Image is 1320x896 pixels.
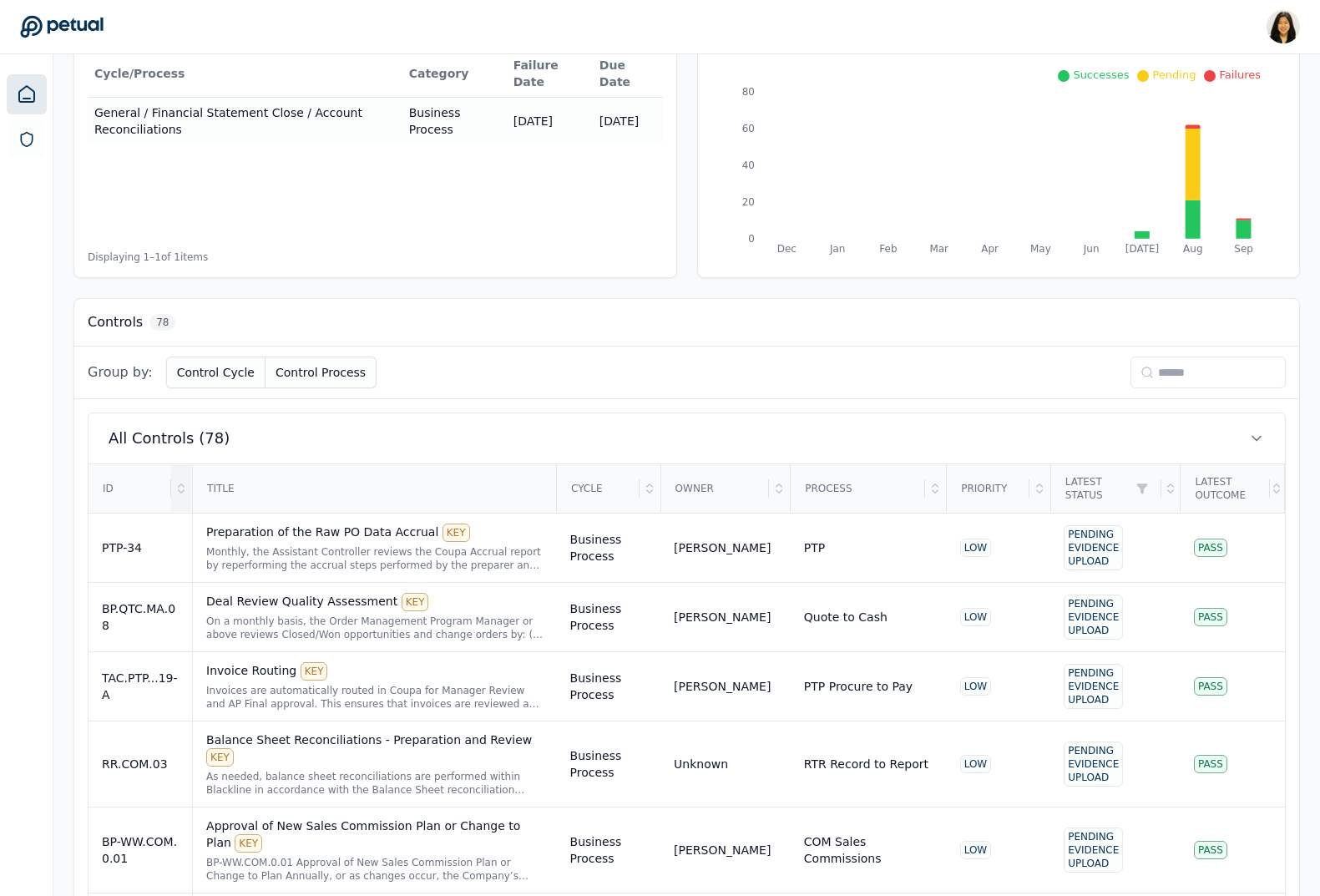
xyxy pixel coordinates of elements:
td: Business Process [557,514,661,583]
div: LOW [960,608,992,626]
div: [PERSON_NAME] [674,842,771,858]
div: [PERSON_NAME] [674,539,771,556]
div: Title [194,465,555,512]
tspan: Aug [1183,243,1202,255]
div: TAC.PTP...19-A [102,670,179,703]
div: ID [89,465,171,512]
tspan: [DATE] [1125,243,1160,255]
tspan: 80 [741,86,754,98]
div: Pending Evidence Upload [1064,742,1123,787]
div: Quote to Cash [804,609,888,625]
button: Control Cycle [166,357,266,388]
span: Group by: [88,362,153,382]
div: Pending Evidence Upload [1064,525,1123,570]
div: As needed, balance sheet reconciliations are performed within Blackline in accordance with the Ba... [206,770,543,797]
tspan: Jun [1083,243,1100,255]
div: RTR Record to Report [804,756,928,772]
div: Pending Evidence Upload [1064,664,1123,709]
button: All Controls (78) [89,413,1285,463]
div: KEY [402,593,429,611]
span: 78 [149,314,175,331]
div: Priority [948,465,1029,512]
span: Displaying 1– 1 of 1 items [88,251,208,264]
div: LOW [960,841,992,859]
div: Owner [662,465,770,512]
div: KEY [235,834,262,853]
div: Pass [1194,539,1227,557]
div: KEY [443,524,470,542]
div: LOW [960,755,992,773]
th: Due Date [593,50,663,98]
div: Unknown [674,756,728,772]
div: PTP [804,539,825,556]
div: Pass [1194,608,1227,626]
th: Failure Date [507,50,593,98]
tspan: Apr [981,243,999,255]
div: KEY [301,662,328,681]
td: Business Process [557,721,661,807]
tspan: Sep [1234,243,1253,255]
th: Cycle/Process [88,50,402,98]
tspan: Jan [828,243,844,255]
div: BP.QTC.MA.08 [102,600,179,634]
div: RR.COM.03 [102,756,179,772]
td: General / Financial Statement Close / Account Reconciliations [88,98,402,145]
div: Pass [1194,841,1227,859]
div: Latest Status [1052,465,1162,512]
div: BP-WW.COM.0.01 Approval of New Sales Commission Plan or Change to Plan Annually, or as changes oc... [206,856,543,883]
div: Pending Evidence Upload [1064,595,1123,640]
div: Deal Review Quality Assessment [206,593,543,611]
div: LOW [960,539,992,557]
tspan: 60 [741,123,754,134]
td: [DATE] [507,98,593,145]
tspan: 20 [741,196,754,208]
tspan: 40 [741,159,754,171]
div: Process [791,465,925,512]
div: Approval of New Sales Commission Plan or Change to Plan [206,818,543,853]
button: Control Process [266,357,377,388]
tspan: Dec [776,243,796,255]
span: Failures [1219,68,1261,81]
div: COM Sales Commissions [804,833,933,867]
div: Cycle [558,465,640,512]
span: Pending [1152,68,1196,81]
div: On a monthly basis, the Order Management Program Manager or above reviews Closed/Won opportunitie... [206,615,543,641]
div: PTP Procure to Pay [804,678,913,695]
tspan: Feb [879,243,897,255]
div: [PERSON_NAME] [674,678,771,695]
div: Pass [1194,755,1227,773]
div: PTP-34 [102,539,179,556]
div: [PERSON_NAME] [674,609,771,625]
div: Pass [1194,677,1227,696]
span: All Controls (78) [109,427,230,450]
div: Preparation of the Raw PO Data Accrual [206,524,543,542]
img: Renee Park [1267,10,1300,43]
td: Business Process [402,98,507,145]
div: KEY [206,748,234,767]
div: Monthly, the Assistant Controller reviews the Coupa Accrual report by reperforming the accrual st... [206,545,543,572]
span: Successes [1073,68,1129,81]
td: [DATE] [593,98,663,145]
a: SOC 1 Reports [8,121,45,158]
tspan: 0 [748,233,755,245]
div: Invoice Routing [206,662,543,681]
div: LOW [960,677,992,696]
th: Category [402,50,507,98]
div: BP-WW.COM.0.01 [102,833,179,867]
a: Go to Dashboard [20,15,104,38]
td: Business Process [557,652,661,721]
div: Balance Sheet Reconciliations - Preparation and Review [206,731,543,767]
tspan: May [1030,243,1051,255]
td: Business Process [557,807,661,893]
a: Dashboard [7,74,47,114]
div: Pending Evidence Upload [1064,828,1123,873]
div: Invoices are automatically routed in Coupa for Manager Review and AP Final approval. This ensures... [206,684,543,711]
td: Business Process [557,583,661,652]
h3: Controls [88,312,143,332]
tspan: Mar [929,243,948,255]
div: Latest Outcome [1181,465,1269,512]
